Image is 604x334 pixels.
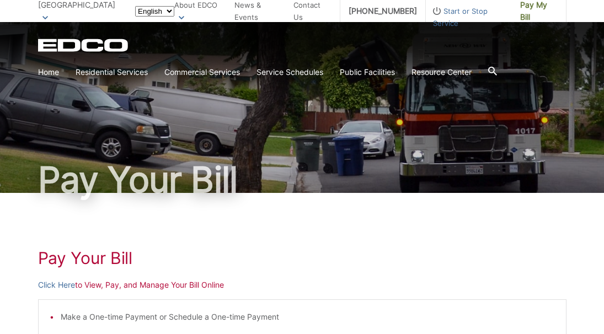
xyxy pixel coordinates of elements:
[411,66,472,78] a: Resource Center
[38,39,130,52] a: EDCD logo. Return to the homepage.
[38,66,59,78] a: Home
[256,66,323,78] a: Service Schedules
[38,248,566,268] h1: Pay Your Bill
[38,162,566,197] h1: Pay Your Bill
[164,66,240,78] a: Commercial Services
[76,66,148,78] a: Residential Services
[135,6,174,17] select: Select a language
[38,279,566,291] p: to View, Pay, and Manage Your Bill Online
[340,66,395,78] a: Public Facilities
[61,311,555,323] li: Make a One-time Payment or Schedule a One-time Payment
[38,279,75,291] a: Click Here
